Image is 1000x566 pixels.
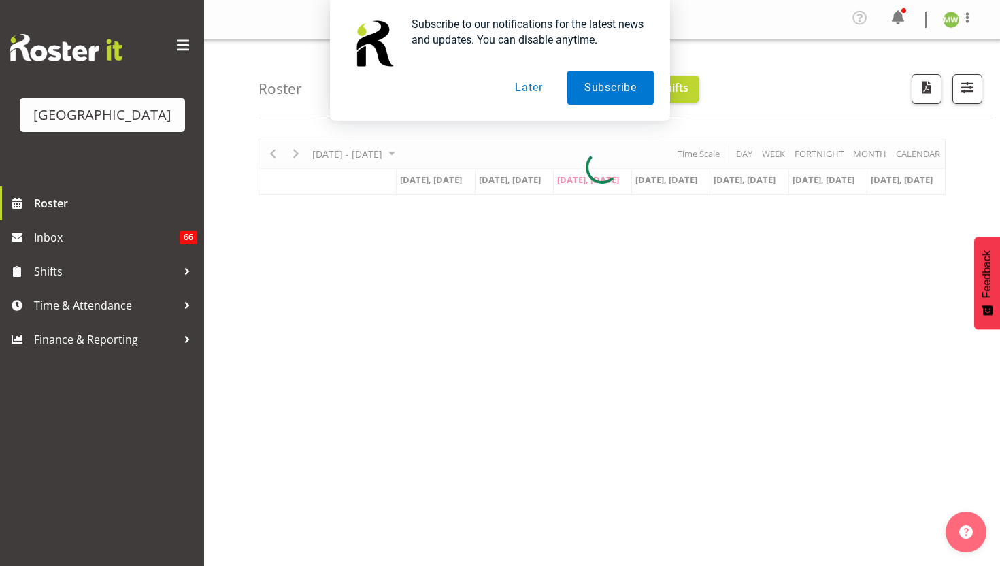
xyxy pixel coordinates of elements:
button: Feedback - Show survey [974,237,1000,329]
button: Later [498,71,559,105]
span: Roster [34,193,197,214]
span: 66 [180,231,197,244]
div: Subscribe to our notifications for the latest news and updates. You can disable anytime. [401,16,654,48]
button: Subscribe [567,71,654,105]
img: notification icon [346,16,401,71]
span: Finance & Reporting [34,329,177,350]
span: Feedback [981,250,993,298]
span: Inbox [34,227,180,248]
img: help-xxl-2.png [959,525,973,539]
span: Shifts [34,261,177,282]
span: Time & Attendance [34,295,177,316]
